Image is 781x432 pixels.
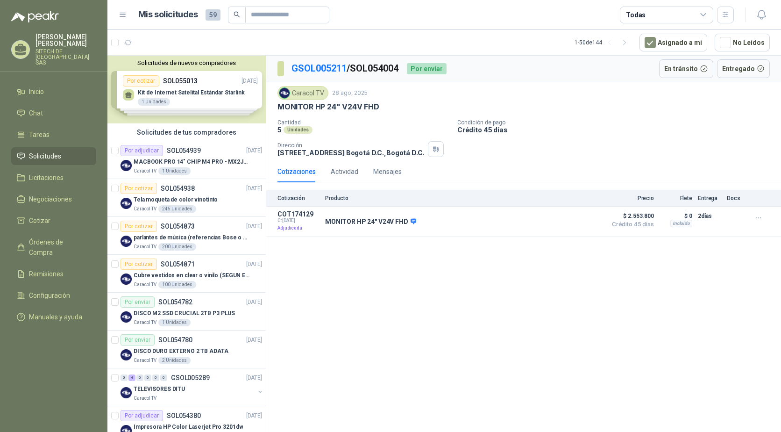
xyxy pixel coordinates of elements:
[277,166,316,177] div: Cotizaciones
[246,260,262,269] p: [DATE]
[134,205,156,213] p: Caracol TV
[607,222,654,227] span: Crédito 45 días
[607,210,654,222] span: $ 2.553.800
[134,167,156,175] p: Caracol TV
[246,222,262,231] p: [DATE]
[107,331,266,368] a: Por enviarSOL054780[DATE] Company LogoDISCO DURO EXTERNO 2 TB ADATACaracol TV2 Unidades
[29,237,87,258] span: Órdenes de Compra
[134,195,218,204] p: Tela moqueta de color vinotinto
[698,195,721,202] p: Entrega
[11,265,96,283] a: Remisiones
[134,233,250,242] p: parlantes de música (referencias Bose o Alexa) CON MARCACION 1 LOGO (Mas datos en el adjunto)
[246,184,262,193] p: [DATE]
[11,169,96,187] a: Licitaciones
[161,261,195,267] p: SOL054871
[277,195,319,202] p: Cotización
[134,309,235,318] p: DISCO M2 SSD CRUCIAL 2TB P3 PLUS
[246,374,262,382] p: [DATE]
[277,149,424,157] p: [STREET_ADDRESS] Bogotá D.C. , Bogotá D.C.
[206,9,220,21] span: 59
[29,269,64,279] span: Remisiones
[121,160,132,171] img: Company Logo
[121,311,132,323] img: Company Logo
[246,146,262,155] p: [DATE]
[134,385,185,394] p: TELEVISORES DITU
[121,221,157,232] div: Por cotizar
[121,274,132,285] img: Company Logo
[121,259,157,270] div: Por cotizar
[11,11,59,22] img: Logo peakr
[727,195,745,202] p: Docs
[277,142,424,149] p: Dirección
[107,123,266,141] div: Solicitudes de tus compradores
[698,210,721,222] p: 2 días
[161,223,195,230] p: SOL054873
[670,220,692,227] div: Incluido
[639,34,707,51] button: Asignado a mi
[277,210,319,218] p: COT174129
[158,205,196,213] div: 245 Unidades
[161,185,195,192] p: SOL054938
[121,374,128,381] div: 0
[158,319,191,326] div: 1 Unidades
[111,59,262,66] button: Solicitudes de nuevos compradores
[29,312,82,322] span: Manuales y ayuda
[121,349,132,360] img: Company Logo
[107,255,266,293] a: Por cotizarSOL054871[DATE] Company LogoCubre vestidos en clear o vinilo (SEGUN ESPECIFICACIONES D...
[29,194,72,204] span: Negociaciones
[29,216,50,226] span: Cotizar
[158,243,196,251] div: 200 Unidades
[659,59,713,78] button: En tránsito
[134,423,243,432] p: Impresora HP Color Laserjet Pro 3201dw
[660,195,692,202] p: Flete
[373,166,402,177] div: Mensajes
[325,218,416,226] p: MONITOR HP 24" V24V FHD
[277,218,319,223] span: C: [DATE]
[11,126,96,144] a: Tareas
[626,10,646,20] div: Todas
[277,86,328,100] div: Caracol TV
[152,374,159,381] div: 0
[717,59,770,78] button: Entregado
[11,190,96,208] a: Negociaciones
[277,119,450,126] p: Cantidad
[29,290,70,301] span: Configuración
[134,347,228,356] p: DISCO DURO EXTERNO 2 TB ADATA
[107,217,266,255] a: Por cotizarSOL054873[DATE] Company Logoparlantes de música (referencias Bose o Alexa) CON MARCACI...
[246,411,262,420] p: [DATE]
[29,151,61,161] span: Solicitudes
[11,233,96,261] a: Órdenes de Compra
[607,195,654,202] p: Precio
[457,119,777,126] p: Condición de pago
[107,293,266,331] a: Por enviarSOL054782[DATE] Company LogoDISCO M2 SSD CRUCIAL 2TB P3 PLUSCaracol TV1 Unidades
[407,63,447,74] div: Por enviar
[277,126,282,134] p: 5
[121,236,132,247] img: Company Logo
[134,281,156,288] p: Caracol TV
[279,88,290,98] img: Company Logo
[158,299,192,305] p: SOL054782
[457,126,777,134] p: Crédito 45 días
[171,374,210,381] p: GSOL005289
[158,167,191,175] div: 1 Unidades
[121,410,163,421] div: Por adjudicar
[107,179,266,217] a: Por cotizarSOL054938[DATE] Company LogoTela moqueta de color vinotintoCaracol TV245 Unidades
[11,83,96,101] a: Inicio
[284,126,312,134] div: Unidades
[11,147,96,165] a: Solicitudes
[325,195,602,202] p: Producto
[134,158,250,166] p: MACBOOK PRO 14" CHIP M4 PRO - MX2J3E/A
[715,34,770,51] button: No Leídos
[107,56,266,123] div: Solicitudes de nuevos compradoresPor cotizarSOL055013[DATE] Kit de Internet Satelital Estándar St...
[134,357,156,364] p: Caracol TV
[134,271,250,280] p: Cubre vestidos en clear o vinilo (SEGUN ESPECIFICACIONES DEL ADJUNTO)
[158,357,191,364] div: 2 Unidades
[134,319,156,326] p: Caracol TV
[158,337,192,343] p: SOL054780
[234,11,240,18] span: search
[332,89,368,98] p: 28 ago, 2025
[277,102,379,112] p: MONITOR HP 24" V24V FHD
[121,372,264,402] a: 0 4 0 0 0 0 GSOL005289[DATE] Company LogoTELEVISORES DITUCaracol TV
[291,63,347,74] a: GSOL005211
[11,104,96,122] a: Chat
